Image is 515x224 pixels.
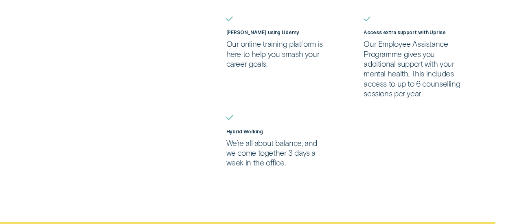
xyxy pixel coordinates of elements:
label: Access extra support with Uprise [364,30,445,35]
label: Hybrid Working [226,128,263,134]
p: Our Employee Assistance Programme gives you additional support with your mental health. This incl... [364,39,460,98]
p: Our online training platform is here to help you smash your career goals. [226,39,323,68]
label: [PERSON_NAME] using Udemy [226,30,299,35]
p: We’re all about balance, and we come together 3 days a week in the office. [226,138,323,167]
